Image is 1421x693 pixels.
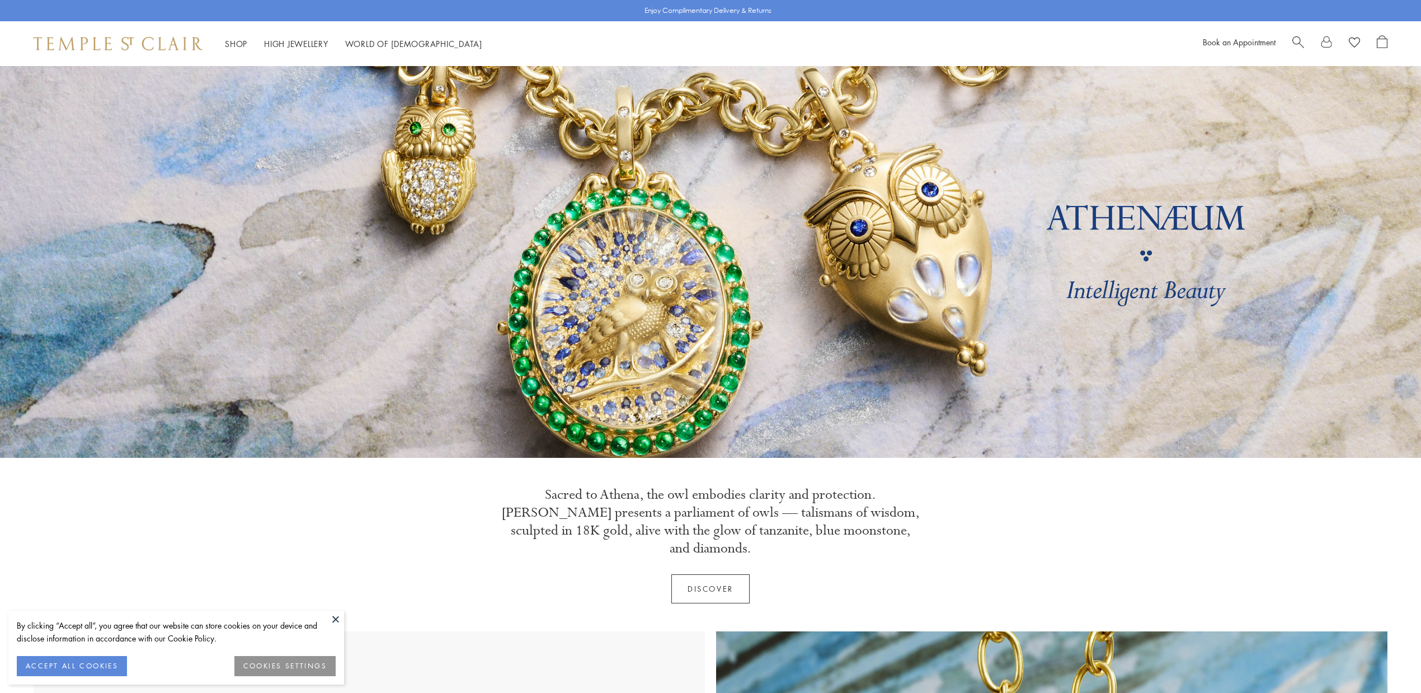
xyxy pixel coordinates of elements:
a: Discover [671,574,750,603]
button: ACCEPT ALL COOKIES [17,656,127,676]
a: World of [DEMOGRAPHIC_DATA]World of [DEMOGRAPHIC_DATA] [345,38,482,49]
p: Sacred to Athena, the owl embodies clarity and protection. [PERSON_NAME] presents a parliament of... [501,486,920,558]
a: Search [1292,35,1304,52]
a: View Wishlist [1349,35,1360,52]
p: Enjoy Complimentary Delivery & Returns [644,5,771,16]
nav: Main navigation [225,37,482,51]
div: By clicking “Accept all”, you agree that our website can store cookies on your device and disclos... [17,619,336,645]
a: Open Shopping Bag [1377,35,1387,52]
a: ShopShop [225,38,247,49]
a: Book an Appointment [1203,36,1276,48]
button: COOKIES SETTINGS [234,656,336,676]
a: High JewelleryHigh Jewellery [264,38,328,49]
img: Temple St. Clair [34,37,203,50]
